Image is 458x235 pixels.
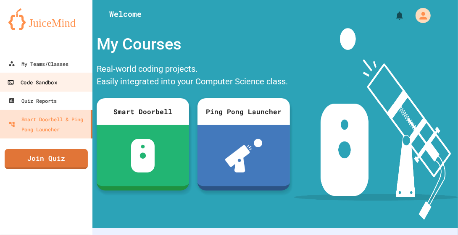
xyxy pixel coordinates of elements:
[8,59,68,69] div: My Teams/Classes
[294,28,458,220] img: banner-image-my-projects.png
[92,60,294,92] div: Real-world coding projects. Easily integrated into your Computer Science class.
[8,96,57,106] div: Quiz Reports
[97,98,189,125] div: Smart Doorbell
[379,8,407,23] div: My Notifications
[197,98,290,125] div: Ping Pong Launcher
[131,139,155,172] img: sdb-white.svg
[225,139,263,172] img: ppl-with-ball.png
[7,77,57,88] div: Code Sandbox
[5,149,88,169] a: Join Quiz
[407,6,433,25] div: My Account
[92,28,294,60] div: My Courses
[8,114,87,134] div: Smart Doorbell & Ping Pong Launcher
[8,8,84,30] img: logo-orange.svg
